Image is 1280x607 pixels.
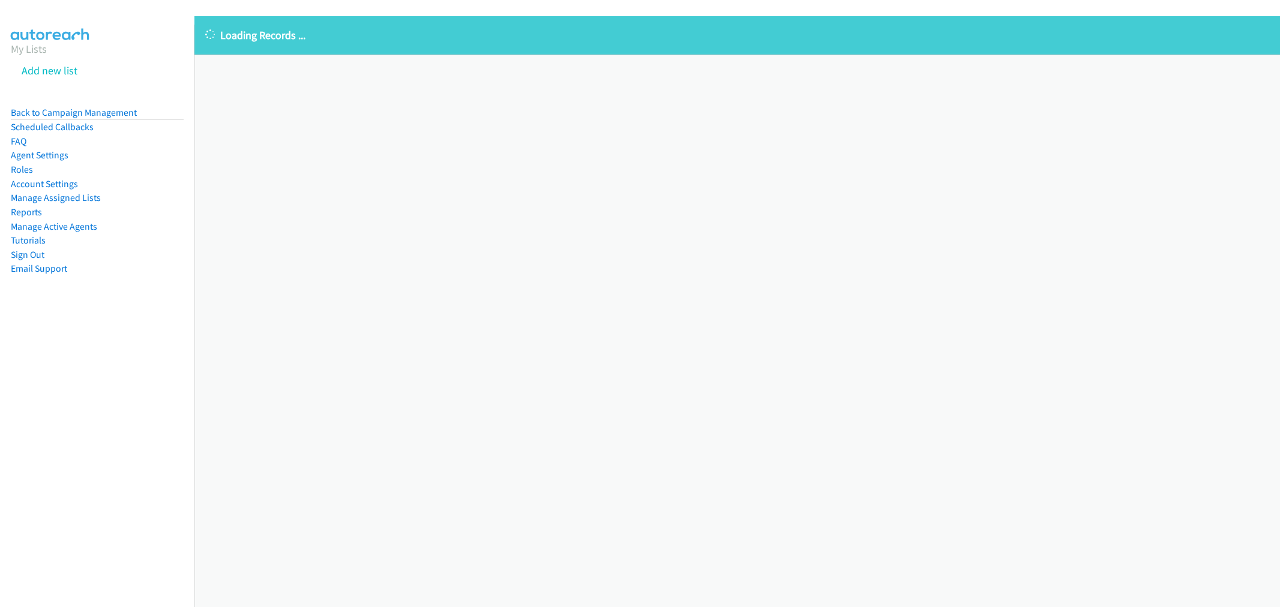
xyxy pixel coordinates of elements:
a: Manage Assigned Lists [11,192,101,203]
a: Scheduled Callbacks [11,121,94,133]
a: Agent Settings [11,149,68,161]
a: My Lists [11,42,47,56]
a: Back to Campaign Management [11,107,137,118]
a: Reports [11,206,42,218]
a: Add new list [22,64,77,77]
p: Loading Records ... [205,27,1269,43]
a: Tutorials [11,235,46,246]
a: FAQ [11,136,26,147]
a: Manage Active Agents [11,221,97,232]
a: Sign Out [11,249,44,260]
a: Email Support [11,263,67,274]
a: Account Settings [11,178,78,190]
a: Roles [11,164,33,175]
